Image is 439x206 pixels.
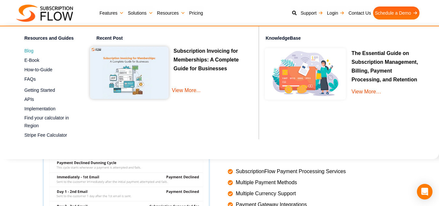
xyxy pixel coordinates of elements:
[24,66,52,73] span: How-to-Guide
[346,7,373,20] a: Contact Us
[90,47,169,99] img: Subscription Invoicing for Memberships
[24,96,74,103] a: APIs
[97,34,254,44] h4: Recent Post
[262,46,348,102] img: Online-recurring-Billing-software
[97,7,126,20] a: Features
[24,75,74,83] a: FAQs
[234,168,346,175] span: SubscriptionFlow Payment Processing Services
[155,7,187,20] a: Resources
[172,86,248,104] a: View More...
[16,5,73,22] img: Subscriptionflow
[299,7,325,20] a: Support
[24,105,74,113] a: Implementation
[24,87,55,94] span: Getting Started
[352,49,423,84] p: The Essential Guide on Subscription Management, Billing, Payment Processing, and Retention
[24,66,74,74] a: How-to-Guide
[417,184,433,199] div: Open Intercom Messenger
[24,76,36,83] span: FAQs
[24,96,34,103] span: APIs
[234,190,296,198] span: Multiple Currency Support
[187,7,205,20] a: Pricing
[352,89,381,94] a: View More…
[24,48,33,54] span: Blog
[24,57,39,64] span: E-Book
[24,105,56,112] span: Implementation
[24,114,74,130] a: Find your calculator in Region
[24,131,74,139] a: Stripe Fee Calculator
[325,7,346,20] a: Login
[234,179,297,186] span: Multiple Payment Methods
[373,7,420,20] a: Schedule a Demo
[174,48,239,73] a: Subscription Invoicing for Memberships: A Complete Guide for Businesses
[24,34,74,44] h4: Resources and Guides
[24,47,74,55] a: Blog
[24,86,74,94] a: Getting Started
[126,7,155,20] a: Solutions
[265,31,433,46] h4: KnowledgeBase
[24,56,74,64] a: E-Book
